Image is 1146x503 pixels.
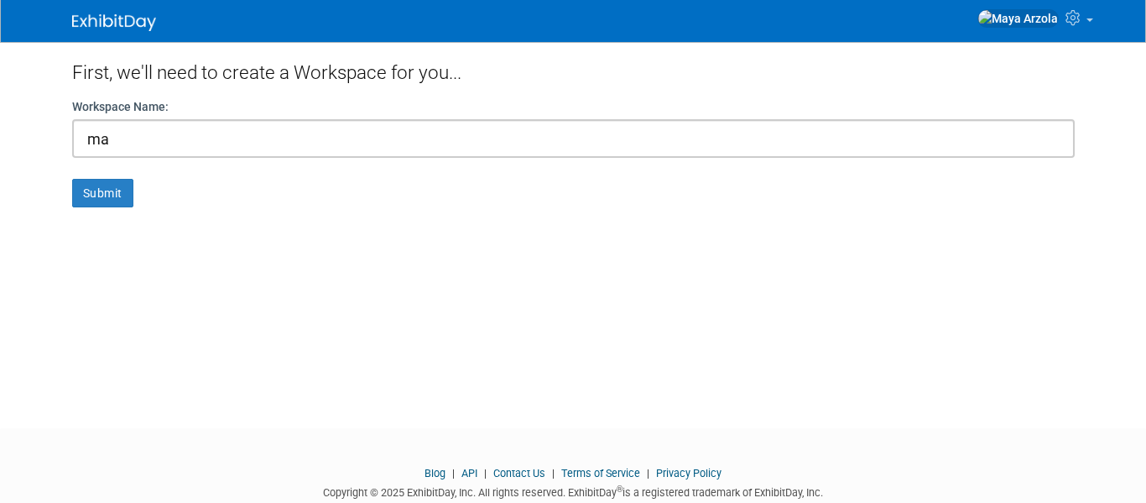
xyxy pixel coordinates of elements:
span: | [448,467,459,479]
div: First, we'll need to create a Workspace for you... [72,42,1075,98]
a: API [461,467,477,479]
a: Privacy Policy [656,467,721,479]
a: Terms of Service [561,467,640,479]
img: ExhibitDay [72,14,156,31]
span: | [643,467,654,479]
a: Contact Us [493,467,545,479]
span: | [548,467,559,479]
label: Workspace Name: [72,98,169,115]
img: Maya Arzola [977,9,1059,28]
input: Name of your organization [72,119,1075,158]
span: | [480,467,491,479]
sup: ® [617,485,622,494]
button: Submit [72,179,133,207]
a: Blog [425,467,445,479]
